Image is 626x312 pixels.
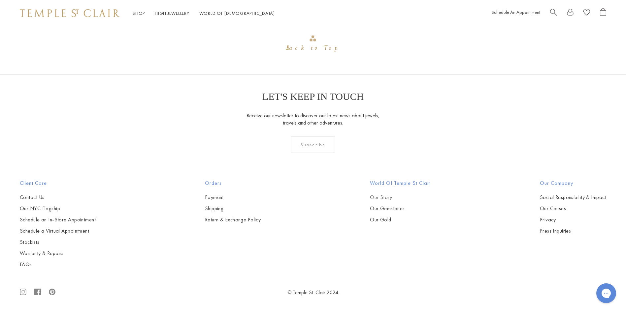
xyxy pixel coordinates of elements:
a: Return & Exchange Policy [205,216,261,223]
a: FAQs [20,261,96,268]
p: Receive our newsletter to discover our latest news about jewels, travels and other adventures. [246,112,380,127]
a: World of [DEMOGRAPHIC_DATA]World of [DEMOGRAPHIC_DATA] [199,10,275,16]
a: ShopShop [133,10,145,16]
a: Search [550,8,557,18]
a: Our Story [370,194,431,201]
div: Subscribe [291,136,335,153]
a: Schedule An Appointment [492,9,540,15]
a: Warranty & Repairs [20,250,96,257]
a: View Wishlist [583,8,590,18]
h2: Orders [205,179,261,187]
h2: Our Company [540,179,606,187]
a: Shipping [205,205,261,212]
a: High JewelleryHigh Jewellery [155,10,189,16]
a: Open Shopping Bag [600,8,606,18]
div: Back to Top [286,42,340,54]
a: Schedule a Virtual Appointment [20,227,96,235]
a: Our Gold [370,216,431,223]
a: Our Gemstones [370,205,431,212]
img: Temple St. Clair [20,9,119,17]
iframe: Gorgias live chat messenger [593,281,619,305]
div: Go to top [286,35,340,54]
h2: World of Temple St Clair [370,179,431,187]
a: Contact Us [20,194,96,201]
nav: Main navigation [133,9,275,17]
a: Social Responsibility & Impact [540,194,606,201]
a: Our NYC Flagship [20,205,96,212]
a: Schedule an In-Store Appointment [20,216,96,223]
a: Press Inquiries [540,227,606,235]
a: Our Causes [540,205,606,212]
a: Payment [205,194,261,201]
h2: Client Care [20,179,96,187]
a: Stockists [20,239,96,246]
a: © Temple St. Clair 2024 [288,289,339,296]
p: LET'S KEEP IN TOUCH [262,91,364,102]
a: Privacy [540,216,606,223]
